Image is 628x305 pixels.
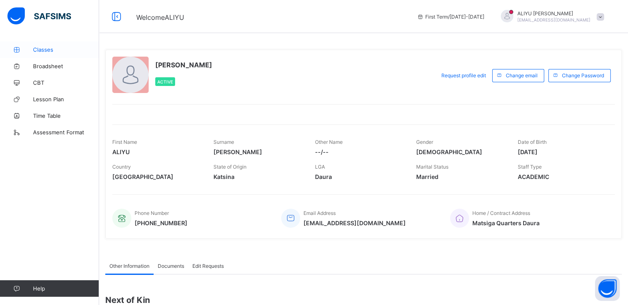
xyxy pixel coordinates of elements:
span: ALIYU [PERSON_NAME] [517,10,590,17]
span: --/-- [315,148,404,155]
span: Other Name [315,139,343,145]
span: LGA [315,164,325,170]
span: Email Address [303,210,336,216]
span: Home / Contract Address [472,210,530,216]
span: [EMAIL_ADDRESS][DOMAIN_NAME] [303,219,406,226]
span: Staff Type [518,164,542,170]
span: Date of Birth [518,139,547,145]
span: [GEOGRAPHIC_DATA] [112,173,201,180]
span: Help [33,285,99,292]
span: Married [416,173,505,180]
span: Assessment Format [33,129,99,136]
span: Daura [315,173,404,180]
img: safsims [7,7,71,25]
span: [PERSON_NAME] [213,148,302,155]
span: Request profile edit [441,72,486,79]
span: CBT [33,79,99,86]
span: Classes [33,46,99,53]
span: Country [112,164,131,170]
span: Next of Kin [105,295,622,305]
span: Time Table [33,112,99,119]
span: Gender [416,139,433,145]
span: [DEMOGRAPHIC_DATA] [416,148,505,155]
span: Phone Number [135,210,169,216]
span: Welcome ALIYU [136,13,184,21]
span: [PERSON_NAME] [155,61,212,69]
span: Broadsheet [33,63,99,69]
div: ALIYUAHMED [493,10,608,24]
span: State of Origin [213,164,246,170]
span: Active [157,79,173,84]
span: [DATE] [518,148,607,155]
span: session/term information [417,14,484,20]
button: Open asap [595,276,620,301]
span: Katsina [213,173,302,180]
span: Change email [506,72,538,79]
span: Edit Requests [192,263,224,269]
span: Change Password [562,72,604,79]
span: Surname [213,139,234,145]
span: Other Information [109,263,149,269]
span: [EMAIL_ADDRESS][DOMAIN_NAME] [517,17,590,22]
span: ACADEMIC [518,173,607,180]
span: Marital Status [416,164,448,170]
span: Documents [158,263,184,269]
span: Lesson Plan [33,96,99,102]
span: ALIYU [112,148,201,155]
span: [PHONE_NUMBER] [135,219,187,226]
span: First Name [112,139,137,145]
span: Matsiga Quarters Daura [472,219,540,226]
